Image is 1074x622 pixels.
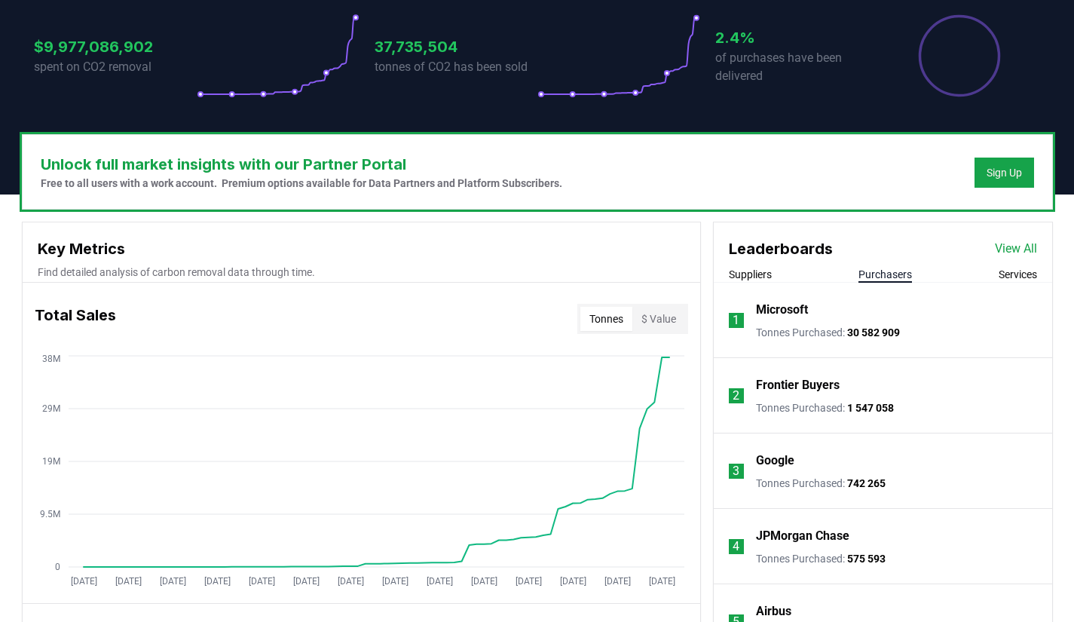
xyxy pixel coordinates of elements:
[248,576,274,587] tspan: [DATE]
[42,456,60,467] tspan: 19M
[999,267,1037,282] button: Services
[381,576,408,587] tspan: [DATE]
[756,325,900,340] p: Tonnes Purchased :
[733,538,739,556] p: 4
[858,267,912,282] button: Purchasers
[580,307,632,331] button: Tonnes
[559,576,586,587] tspan: [DATE]
[733,387,739,405] p: 2
[159,576,185,587] tspan: [DATE]
[756,452,794,470] a: Google
[715,26,878,49] h3: 2.4%
[40,509,60,519] tspan: 9.5M
[756,602,791,620] a: Airbus
[756,376,840,394] a: Frontier Buyers
[847,326,900,339] span: 30 582 909
[729,267,772,282] button: Suppliers
[847,553,886,565] span: 575 593
[847,477,886,489] span: 742 265
[34,58,197,76] p: spent on CO2 removal
[42,403,60,414] tspan: 29M
[203,576,230,587] tspan: [DATE]
[41,153,562,176] h3: Unlock full market insights with our Partner Portal
[55,562,60,572] tspan: 0
[42,354,60,364] tspan: 38M
[756,301,808,319] a: Microsoft
[337,576,363,587] tspan: [DATE]
[756,527,849,545] a: JPMorgan Chase
[756,551,886,566] p: Tonnes Purchased :
[34,35,197,58] h3: $9,977,086,902
[648,576,675,587] tspan: [DATE]
[38,237,685,260] h3: Key Metrics
[292,576,319,587] tspan: [DATE]
[604,576,630,587] tspan: [DATE]
[375,58,537,76] p: tonnes of CO2 has been sold
[515,576,541,587] tspan: [DATE]
[975,158,1034,188] button: Sign Up
[115,576,141,587] tspan: [DATE]
[375,35,537,58] h3: 37,735,504
[756,400,894,415] p: Tonnes Purchased :
[987,165,1022,180] a: Sign Up
[917,14,1002,98] div: Percentage of sales delivered
[733,311,739,329] p: 1
[35,304,116,334] h3: Total Sales
[847,402,894,414] span: 1 547 058
[426,576,452,587] tspan: [DATE]
[729,237,833,260] h3: Leaderboards
[70,576,96,587] tspan: [DATE]
[995,240,1037,258] a: View All
[756,476,886,491] p: Tonnes Purchased :
[470,576,497,587] tspan: [DATE]
[41,176,562,191] p: Free to all users with a work account. Premium options available for Data Partners and Platform S...
[733,462,739,480] p: 3
[38,265,685,280] p: Find detailed analysis of carbon removal data through time.
[715,49,878,85] p: of purchases have been delivered
[632,307,685,331] button: $ Value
